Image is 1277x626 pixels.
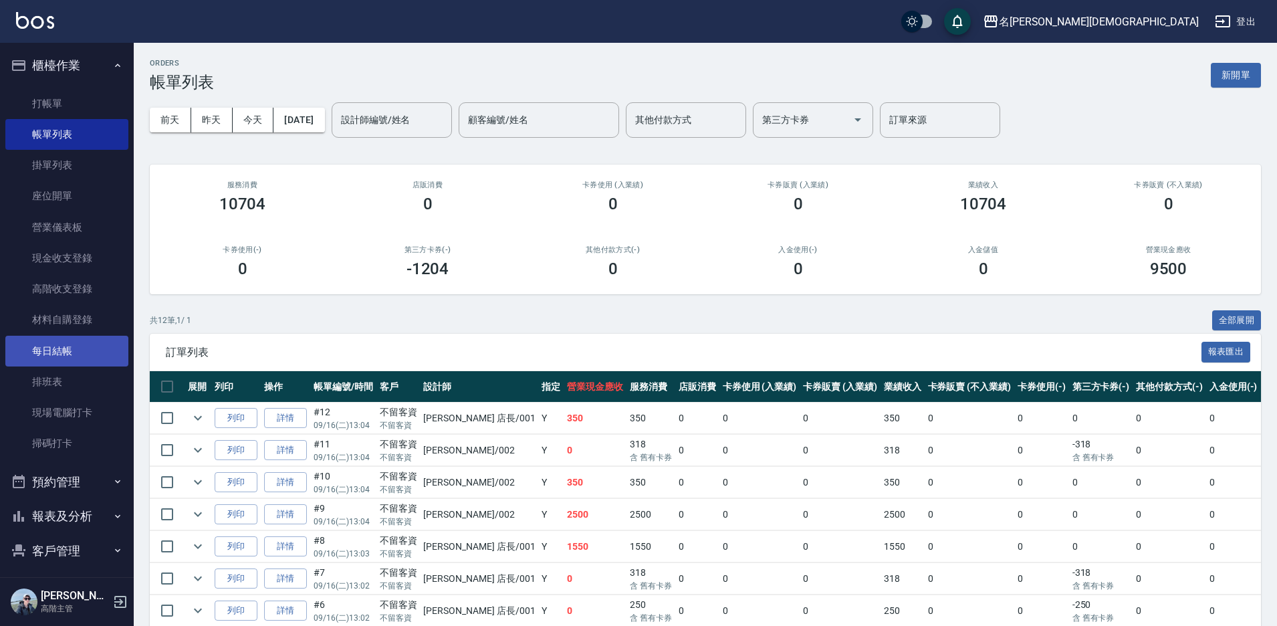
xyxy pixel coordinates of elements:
[564,563,626,595] td: 0
[420,499,538,530] td: [PERSON_NAME] /002
[215,504,257,525] button: 列印
[881,371,925,403] th: 業績收入
[1072,580,1130,592] p: 含 舊有卡券
[1133,371,1206,403] th: 其他付款方式(-)
[630,612,672,624] p: 含 舊有卡券
[1014,499,1069,530] td: 0
[11,589,37,615] img: Person
[380,469,417,484] div: 不留客資
[420,531,538,562] td: [PERSON_NAME] 店長 /001
[881,435,925,466] td: 318
[264,472,307,493] a: 詳情
[630,451,672,463] p: 含 舊有卡券
[800,531,881,562] td: 0
[16,12,54,29] img: Logo
[564,467,626,498] td: 350
[608,259,618,278] h3: 0
[800,435,881,466] td: 0
[1206,467,1261,498] td: 0
[215,472,257,493] button: 列印
[564,371,626,403] th: 營業現金應收
[5,88,128,119] a: 打帳單
[5,119,128,150] a: 帳單列表
[1014,435,1069,466] td: 0
[420,435,538,466] td: [PERSON_NAME] /002
[5,428,128,459] a: 掃碼打卡
[380,516,417,528] p: 不留客資
[626,499,675,530] td: 2500
[1212,310,1262,331] button: 全部展開
[630,580,672,592] p: 含 舊有卡券
[626,403,675,434] td: 350
[41,589,109,603] h5: [PERSON_NAME]
[1209,9,1261,34] button: 登出
[215,568,257,589] button: 列印
[564,499,626,530] td: 2500
[420,403,538,434] td: [PERSON_NAME] 店長 /001
[1072,451,1130,463] p: 含 舊有卡券
[1206,531,1261,562] td: 0
[166,346,1201,359] span: 訂單列表
[881,499,925,530] td: 2500
[310,531,376,562] td: #8
[5,499,128,534] button: 報表及分析
[1072,612,1130,624] p: 含 舊有卡券
[264,601,307,621] a: 詳情
[675,499,719,530] td: 0
[881,531,925,562] td: 1550
[310,467,376,498] td: #10
[5,336,128,367] a: 每日結帳
[380,534,417,548] div: 不留客資
[538,499,564,530] td: Y
[800,467,881,498] td: 0
[925,435,1014,466] td: 0
[675,467,719,498] td: 0
[191,108,233,132] button: 昨天
[675,435,719,466] td: 0
[979,259,988,278] h3: 0
[626,467,675,498] td: 350
[264,408,307,429] a: 詳情
[380,612,417,624] p: 不留客資
[264,504,307,525] a: 詳情
[1206,403,1261,434] td: 0
[1014,403,1069,434] td: 0
[675,403,719,434] td: 0
[188,536,208,556] button: expand row
[1206,499,1261,530] td: 0
[1211,68,1261,81] a: 新開單
[215,440,257,461] button: 列印
[719,531,800,562] td: 0
[1201,342,1251,362] button: 報表匯出
[538,467,564,498] td: Y
[380,451,417,463] p: 不留客資
[5,397,128,428] a: 現場電腦打卡
[800,499,881,530] td: 0
[150,59,214,68] h2: ORDERS
[925,403,1014,434] td: 0
[420,467,538,498] td: [PERSON_NAME] /002
[1150,259,1187,278] h3: 9500
[1069,531,1133,562] td: 0
[423,195,433,213] h3: 0
[215,536,257,557] button: 列印
[166,245,319,254] h2: 卡券使用(-)
[1133,435,1206,466] td: 0
[675,563,719,595] td: 0
[1069,403,1133,434] td: 0
[626,371,675,403] th: 服務消費
[721,245,875,254] h2: 入金使用(-)
[800,403,881,434] td: 0
[310,435,376,466] td: #11
[5,304,128,335] a: 材料自購登錄
[188,601,208,621] button: expand row
[219,195,266,213] h3: 10704
[881,403,925,434] td: 350
[907,245,1060,254] h2: 入金儲值
[188,472,208,492] button: expand row
[380,419,417,431] p: 不留客資
[150,73,214,92] h3: 帳單列表
[719,403,800,434] td: 0
[185,371,211,403] th: 展開
[675,371,719,403] th: 店販消費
